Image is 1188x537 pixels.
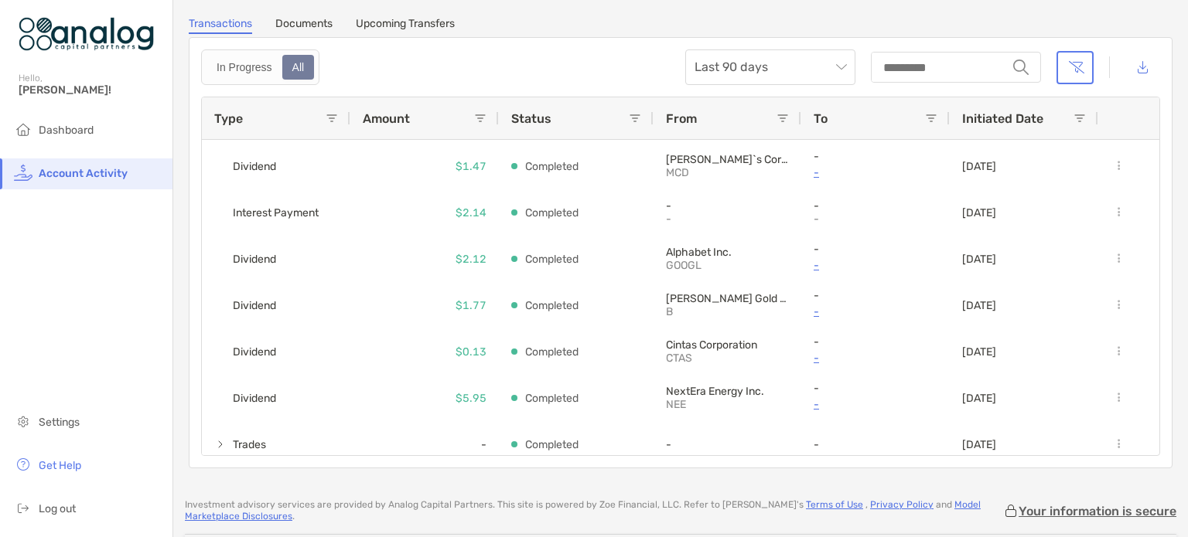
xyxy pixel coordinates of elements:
a: - [814,395,937,414]
div: All [284,56,313,78]
p: - [814,289,937,302]
p: [DATE] [962,392,996,405]
a: - [814,163,937,182]
p: - [814,150,937,163]
p: $5.95 [456,389,486,408]
p: - [814,243,937,256]
img: Zoe Logo [19,6,154,62]
span: Type [214,111,243,126]
span: Interest Payment [233,200,319,226]
img: input icon [1013,59,1029,75]
span: Dividend [233,246,276,272]
img: logout icon [14,498,32,517]
p: - [666,199,789,212]
p: [DATE] [962,438,996,451]
div: In Progress [208,56,281,78]
div: segmented control [201,49,319,85]
span: Dashboard [39,124,94,137]
p: - [814,438,937,451]
p: $2.14 [456,203,486,223]
img: activity icon [14,163,32,182]
p: Completed [525,389,579,408]
a: Documents [275,17,333,34]
span: [PERSON_NAME]! [19,83,163,97]
span: Amount [363,111,410,126]
p: Completed [525,342,579,362]
p: Completed [525,157,579,176]
span: Dividend [233,154,276,179]
span: Trades [233,432,266,457]
p: NextEra Energy Inc. [666,385,789,398]
img: get-help icon [14,455,32,474]
p: $2.12 [456,250,486,269]
p: CTAS [666,352,774,365]
p: [DATE] [962,160,996,173]
p: $1.77 [456,296,486,315]
span: Dividend [233,339,276,365]
img: household icon [14,120,32,138]
span: Log out [39,502,76,515]
a: Privacy Policy [870,499,934,510]
span: Dividend [233,386,276,411]
a: Model Marketplace Disclosures [185,499,981,522]
p: - [814,199,937,212]
p: GOOGL [666,259,774,272]
p: [DATE] [962,345,996,359]
p: MCD [666,166,774,179]
span: Settings [39,416,80,429]
span: Dividend [233,293,276,318]
p: - [814,212,922,226]
span: From [666,111,697,126]
span: Get Help [39,459,81,472]
span: Status [511,111,551,126]
p: Completed [525,203,579,223]
p: Barrick Gold Corporation [666,292,789,305]
p: - [814,382,937,395]
span: To [814,111,828,126]
a: Terms of Use [806,499,863,510]
a: - [814,302,937,321]
p: Your information is secure [1019,504,1176,518]
p: [DATE] [962,299,996,312]
p: Completed [525,250,579,269]
span: Account Activity [39,167,128,180]
span: Last 90 days [695,50,846,84]
p: - [666,212,774,226]
button: Clear filters [1057,51,1094,84]
a: - [814,256,937,275]
div: - [350,421,499,467]
p: B [666,305,774,318]
p: $0.13 [456,342,486,362]
p: Investment advisory services are provided by Analog Capital Partners . This site is powered by Zo... [185,499,1003,522]
p: Cintas Corporation [666,338,789,352]
img: settings icon [14,412,32,430]
p: [DATE] [962,206,996,219]
p: - [814,335,937,348]
p: Completed [525,435,579,454]
p: [DATE] [962,253,996,266]
p: Alphabet Inc. [666,246,789,259]
a: - [814,348,937,368]
p: NEE [666,398,774,411]
p: McDonald`s Corporation [666,153,789,166]
span: Initiated Date [962,111,1043,126]
a: Transactions [189,17,252,34]
p: $1.47 [456,157,486,176]
a: Upcoming Transfers [356,17,455,34]
p: Completed [525,296,579,315]
p: - [666,438,789,451]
